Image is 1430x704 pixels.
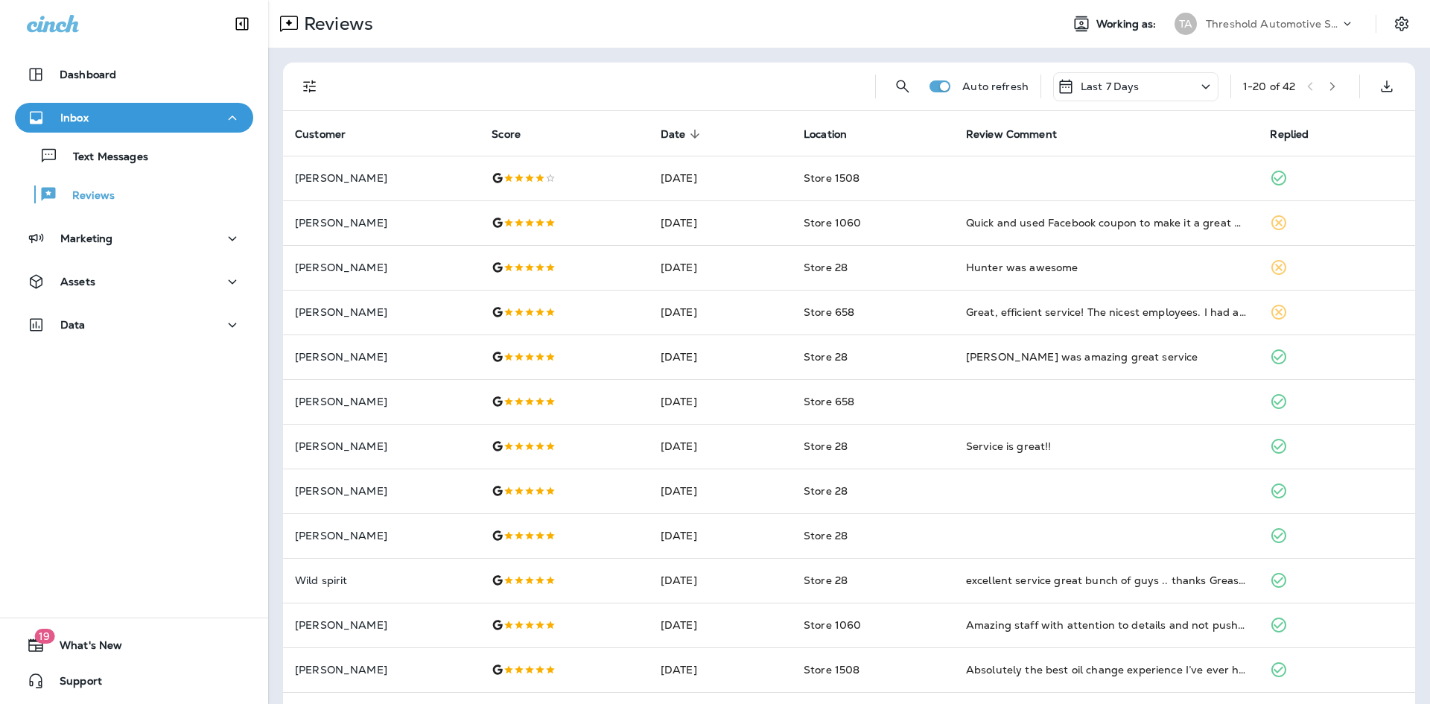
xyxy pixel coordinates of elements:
span: Score [492,128,521,141]
span: Customer [295,128,346,141]
td: [DATE] [649,647,792,692]
button: Inbox [15,103,253,133]
td: [DATE] [649,245,792,290]
button: Search Reviews [888,72,918,101]
p: [PERSON_NAME] [295,261,468,273]
span: Replied [1270,127,1328,141]
div: excellent service great bunch of guys .. thanks Grease monkey [966,573,1247,588]
button: Data [15,310,253,340]
button: 19What's New [15,630,253,660]
span: Store 658 [804,395,854,408]
button: Support [15,666,253,696]
p: [PERSON_NAME] [295,217,468,229]
span: Store 28 [804,261,848,274]
span: Store 1060 [804,216,861,229]
span: Review Comment [966,128,1057,141]
button: Marketing [15,223,253,253]
td: [DATE] [649,334,792,379]
p: [PERSON_NAME] [295,485,468,497]
button: Settings [1388,10,1415,37]
button: Filters [295,72,325,101]
div: Hunter was awesome [966,260,1247,275]
span: Store 658 [804,305,854,319]
span: 19 [34,629,54,644]
div: TA [1175,13,1197,35]
p: [PERSON_NAME] [295,396,468,408]
p: [PERSON_NAME] [295,351,468,363]
p: Text Messages [58,150,148,165]
span: Replied [1270,128,1309,141]
p: [PERSON_NAME] [295,306,468,318]
span: Review Comment [966,127,1076,141]
span: Location [804,127,866,141]
span: What's New [45,639,122,657]
span: Score [492,127,540,141]
div: Danny was amazing great service [966,349,1247,364]
button: Reviews [15,179,253,210]
button: Assets [15,267,253,296]
span: Store 28 [804,440,848,453]
div: Quick and used Facebook coupon to make it a great price! [966,215,1247,230]
span: Customer [295,127,365,141]
td: [DATE] [649,469,792,513]
p: [PERSON_NAME] [295,530,468,542]
td: [DATE] [649,200,792,245]
td: [DATE] [649,424,792,469]
td: [DATE] [649,290,792,334]
p: [PERSON_NAME] [295,619,468,631]
p: [PERSON_NAME] [295,172,468,184]
p: Dashboard [60,69,116,80]
span: Date [661,127,705,141]
span: Store 28 [804,350,848,364]
p: Reviews [298,13,373,35]
p: Last 7 Days [1081,80,1140,92]
span: Store 1508 [804,171,859,185]
td: [DATE] [649,558,792,603]
span: Store 28 [804,529,848,542]
p: Auto refresh [962,80,1029,92]
p: [PERSON_NAME] [295,440,468,452]
p: Assets [60,276,95,288]
button: Text Messages [15,140,253,171]
p: Wild spirit [295,574,468,586]
button: Collapse Sidebar [221,9,263,39]
button: Dashboard [15,60,253,89]
p: Data [60,319,86,331]
span: Support [45,675,102,693]
p: Inbox [60,112,89,124]
span: Date [661,128,686,141]
td: [DATE] [649,379,792,424]
span: Store 28 [804,484,848,498]
p: Threshold Automotive Service dba Grease Monkey [1206,18,1340,30]
span: Store 1060 [804,618,861,632]
td: [DATE] [649,603,792,647]
p: [PERSON_NAME] [295,664,468,676]
button: Export as CSV [1372,72,1402,101]
div: Absolutely the best oil change experience I’ve ever had !!! Very thorough, friendly and thoughtfu... [966,662,1247,677]
div: Service is great!! [966,439,1247,454]
span: Store 28 [804,574,848,587]
div: Amazing staff with attention to details and not pushy for more services. [966,618,1247,632]
td: [DATE] [649,156,792,200]
span: Store 1508 [804,663,859,676]
div: 1 - 20 of 42 [1243,80,1295,92]
p: Marketing [60,232,112,244]
span: Location [804,128,847,141]
span: Working as: [1096,18,1160,31]
p: Reviews [57,189,115,203]
td: [DATE] [649,513,792,558]
div: Great, efficient service! The nicest employees. I had an awesome experience. [966,305,1247,320]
